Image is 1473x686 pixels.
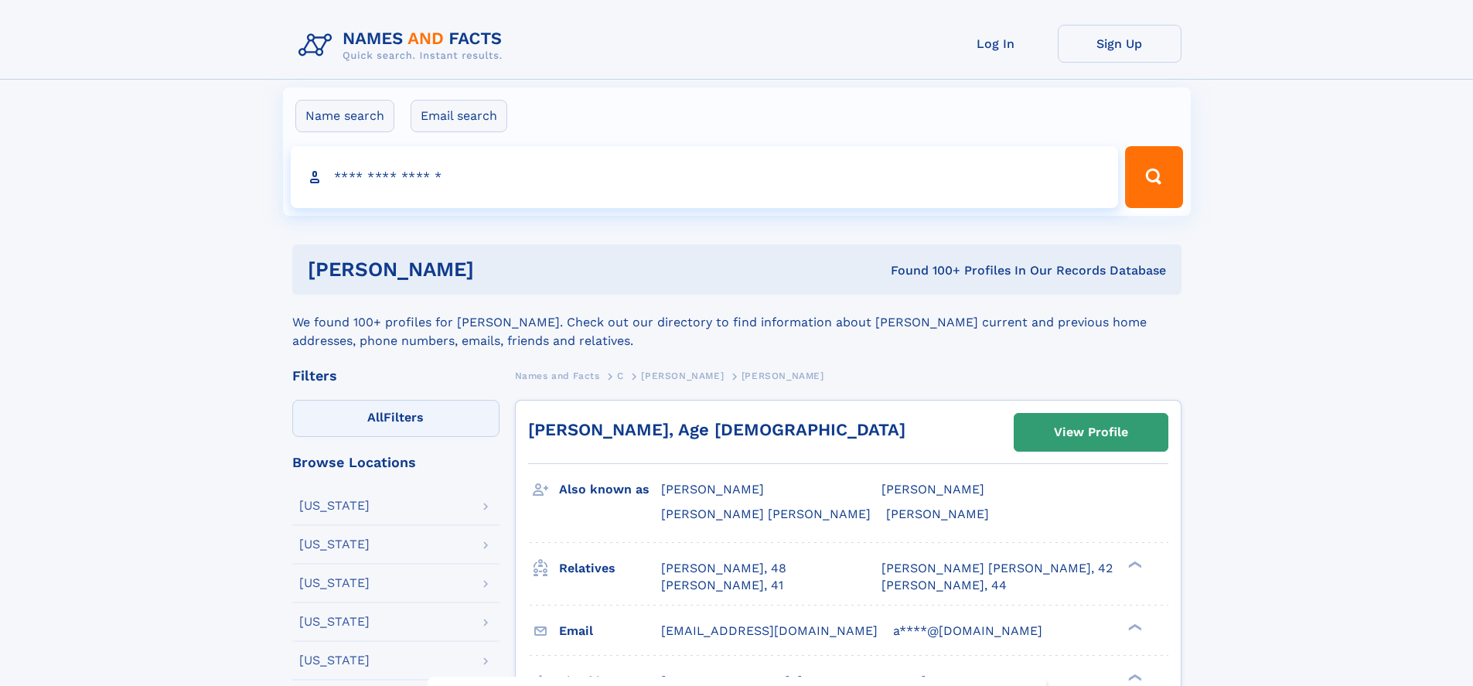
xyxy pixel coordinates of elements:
[1014,414,1168,451] a: View Profile
[617,366,624,385] a: C
[881,577,1007,594] a: [PERSON_NAME], 44
[1125,146,1182,208] button: Search Button
[528,420,905,439] a: [PERSON_NAME], Age [DEMOGRAPHIC_DATA]
[295,100,394,132] label: Name search
[881,482,984,497] span: [PERSON_NAME]
[641,370,724,381] span: [PERSON_NAME]
[292,295,1181,350] div: We found 100+ profiles for [PERSON_NAME]. Check out our directory to find information about [PERS...
[292,456,500,469] div: Browse Locations
[742,370,824,381] span: [PERSON_NAME]
[682,262,1166,279] div: Found 100+ Profiles In Our Records Database
[886,507,989,521] span: [PERSON_NAME]
[559,618,661,644] h3: Email
[881,560,1113,577] a: [PERSON_NAME] [PERSON_NAME], 42
[299,500,370,512] div: [US_STATE]
[367,410,384,425] span: All
[411,100,507,132] label: Email search
[641,366,724,385] a: [PERSON_NAME]
[1054,415,1128,450] div: View Profile
[1124,672,1143,682] div: ❯
[661,560,786,577] a: [PERSON_NAME], 48
[291,146,1119,208] input: search input
[292,400,500,437] label: Filters
[617,370,624,381] span: C
[661,577,783,594] a: [PERSON_NAME], 41
[1058,25,1181,63] a: Sign Up
[1124,622,1143,632] div: ❯
[934,25,1058,63] a: Log In
[292,369,500,383] div: Filters
[1124,559,1143,569] div: ❯
[292,25,515,67] img: Logo Names and Facts
[661,507,871,521] span: [PERSON_NAME] [PERSON_NAME]
[559,555,661,582] h3: Relatives
[299,577,370,589] div: [US_STATE]
[661,623,878,638] span: [EMAIL_ADDRESS][DOMAIN_NAME]
[299,654,370,667] div: [US_STATE]
[308,260,683,279] h1: [PERSON_NAME]
[661,482,764,497] span: [PERSON_NAME]
[515,366,600,385] a: Names and Facts
[299,538,370,551] div: [US_STATE]
[299,616,370,628] div: [US_STATE]
[559,476,661,503] h3: Also known as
